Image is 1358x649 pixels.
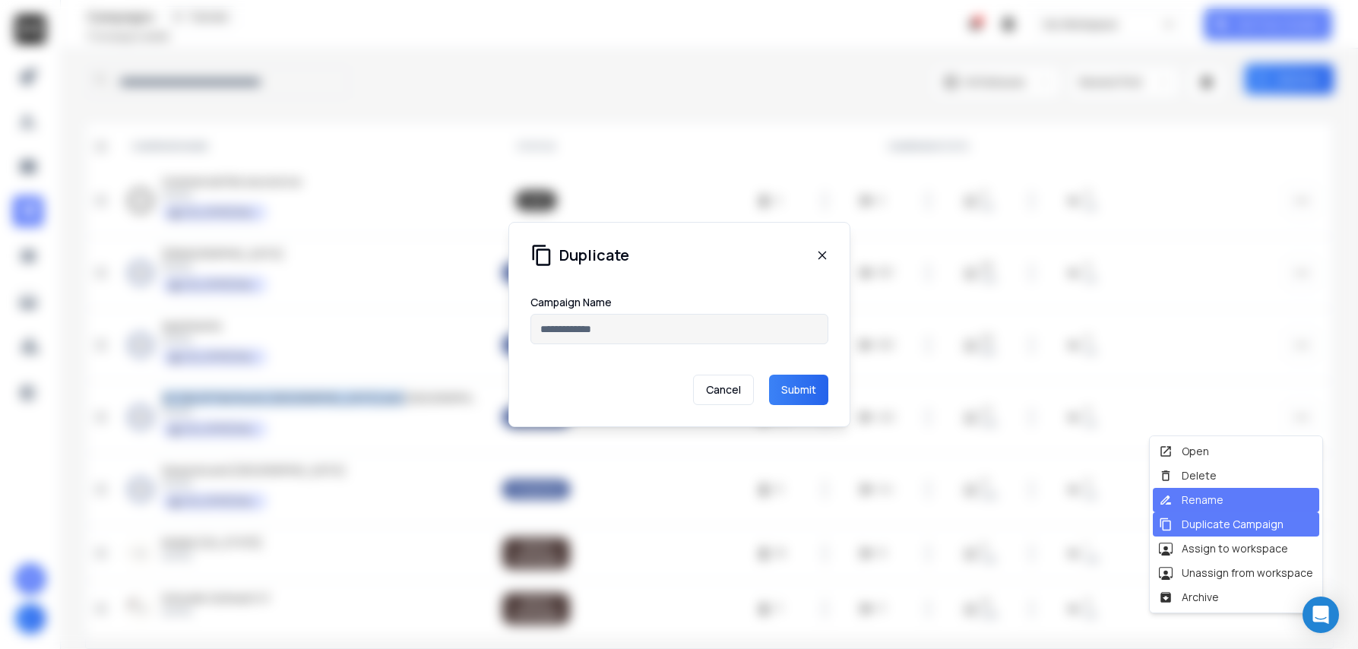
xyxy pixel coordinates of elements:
button: Submit [769,375,828,405]
div: Rename [1159,492,1223,508]
h1: Duplicate [559,245,629,266]
p: Cancel [693,375,754,405]
div: Open Intercom Messenger [1303,597,1339,633]
label: Campaign Name [530,297,612,308]
div: Archive [1159,590,1219,605]
div: Unassign from workspace [1159,565,1313,581]
div: Duplicate Campaign [1159,517,1284,532]
div: Open [1159,444,1209,459]
div: Delete [1159,468,1217,483]
div: Assign to workspace [1159,541,1288,556]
